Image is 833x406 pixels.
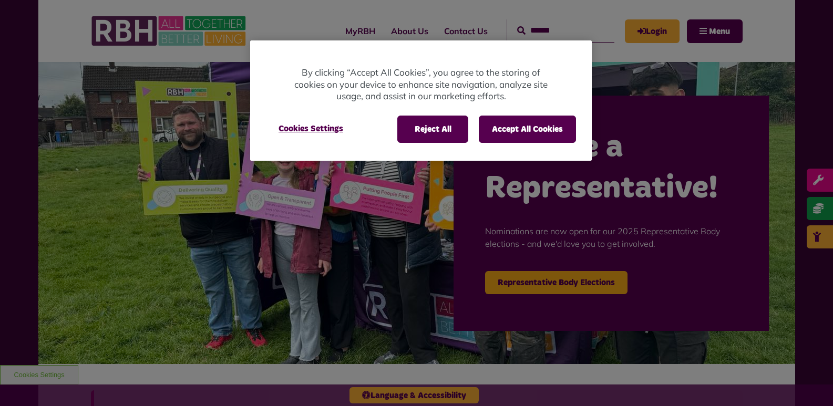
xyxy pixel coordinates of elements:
button: Accept All Cookies [479,116,576,143]
button: Reject All [397,116,468,143]
p: By clicking “Accept All Cookies”, you agree to the storing of cookies on your device to enhance s... [292,67,550,102]
div: Privacy [250,40,592,161]
div: Cookie banner [250,40,592,161]
button: Cookies Settings [266,116,356,142]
